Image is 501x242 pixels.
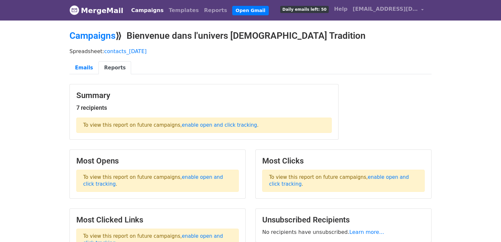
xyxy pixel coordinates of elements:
a: Learn more... [349,229,384,235]
a: Emails [69,61,99,75]
h3: Most Opens [76,156,239,166]
h3: Most Clicked Links [76,215,239,225]
a: enable open and click tracking [269,174,409,187]
p: No recipients have unsubscribed. [262,229,425,235]
a: MergeMail [69,4,123,17]
p: To view this report on future campaigns, . [76,170,239,192]
span: [EMAIL_ADDRESS][DOMAIN_NAME] [353,5,418,13]
p: To view this report on future campaigns, . [262,170,425,192]
a: Open Gmail [232,6,268,15]
p: Spreadsheet: [69,48,432,55]
h3: Unsubscribed Recipients [262,215,425,225]
a: Help [331,3,350,16]
a: Campaigns [129,4,166,17]
img: MergeMail logo [69,5,79,15]
h3: Summary [76,91,332,100]
a: enable open and click tracking [83,174,223,187]
p: To view this report on future campaigns, . [76,118,332,133]
h3: Most Clicks [262,156,425,166]
a: Reports [99,61,131,75]
h2: ⟫ Bienvenue dans l'univers [DEMOGRAPHIC_DATA] Tradition [69,30,432,41]
a: Templates [166,4,201,17]
a: [EMAIL_ADDRESS][DOMAIN_NAME] [350,3,426,18]
a: Reports [202,4,230,17]
a: Campaigns [69,30,115,41]
a: contacts_[DATE] [104,48,146,54]
a: Daily emails left: 50 [278,3,331,16]
span: Daily emails left: 50 [280,6,329,13]
h5: 7 recipients [76,104,332,111]
a: enable open and click tracking [182,122,257,128]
